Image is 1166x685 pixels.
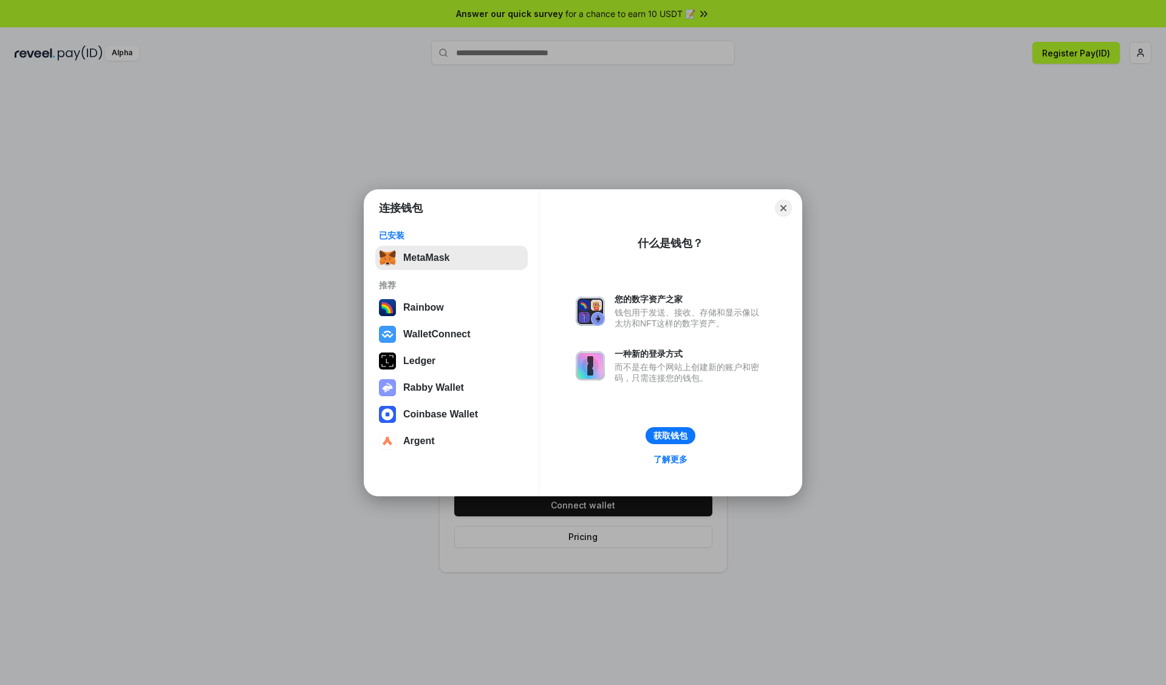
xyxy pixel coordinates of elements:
[403,382,464,393] div: Rabby Wallet
[576,351,605,380] img: svg+xml,%3Csvg%20xmlns%3D%22http%3A%2F%2Fwww.w3.org%2F2000%2Fsvg%22%20fill%3D%22none%22%20viewBox...
[375,429,528,453] button: Argent
[403,436,435,447] div: Argent
[379,280,524,291] div: 推荐
[638,236,703,251] div: 什么是钱包？
[646,427,695,444] button: 获取钱包
[615,348,765,359] div: 一种新的登录方式
[379,433,396,450] img: svg+xml,%3Csvg%20width%3D%2228%22%20height%3D%2228%22%20viewBox%3D%220%200%2028%2028%22%20fill%3D...
[379,353,396,369] img: svg+xml,%3Csvg%20xmlns%3D%22http%3A%2F%2Fwww.w3.org%2F2000%2Fsvg%22%20width%3D%2228%22%20height%3...
[379,249,396,266] img: svg+xml,%3Csvg%20fill%3D%22none%22%20height%3D%2233%22%20viewBox%3D%220%200%2035%2033%22%20width%...
[646,451,695,467] a: 了解更多
[375,246,528,270] button: MetaMask
[375,349,528,373] button: Ledger
[653,454,687,465] div: 了解更多
[403,356,435,366] div: Ledger
[775,200,792,217] button: Close
[379,326,396,343] img: svg+xml,%3Csvg%20width%3D%2228%22%20height%3D%2228%22%20viewBox%3D%220%200%2028%2028%22%20fill%3D...
[615,307,765,329] div: 钱包用于发送、接收、存储和显示像以太坊和NFT这样的数字资产。
[653,430,687,441] div: 获取钱包
[379,299,396,316] img: svg+xml,%3Csvg%20width%3D%22120%22%20height%3D%22120%22%20viewBox%3D%220%200%20120%20120%22%20fil...
[379,379,396,396] img: svg+xml,%3Csvg%20xmlns%3D%22http%3A%2F%2Fwww.w3.org%2F2000%2Fsvg%22%20fill%3D%22none%22%20viewBox...
[403,302,444,313] div: Rainbow
[375,295,528,320] button: Rainbow
[403,252,449,263] div: MetaMask
[375,402,528,427] button: Coinbase Wallet
[403,409,478,420] div: Coinbase Wallet
[379,201,423,215] h1: 连接钱包
[615,362,765,383] div: 而不是在每个网站上创建新的账户和密码，只需连接您的钱包。
[379,406,396,423] img: svg+xml,%3Csvg%20width%3D%2228%22%20height%3D%2228%22%20viewBox%3D%220%200%2028%2028%22%20fill%3D...
[576,297,605,326] img: svg+xml,%3Csvg%20xmlns%3D%22http%3A%2F%2Fwww.w3.org%2F2000%2Fsvg%22%20fill%3D%22none%22%20viewBox...
[375,322,528,346] button: WalletConnect
[375,376,528,400] button: Rabby Wallet
[379,230,524,241] div: 已安装
[403,329,471,340] div: WalletConnect
[615,294,765,305] div: 您的数字资产之家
